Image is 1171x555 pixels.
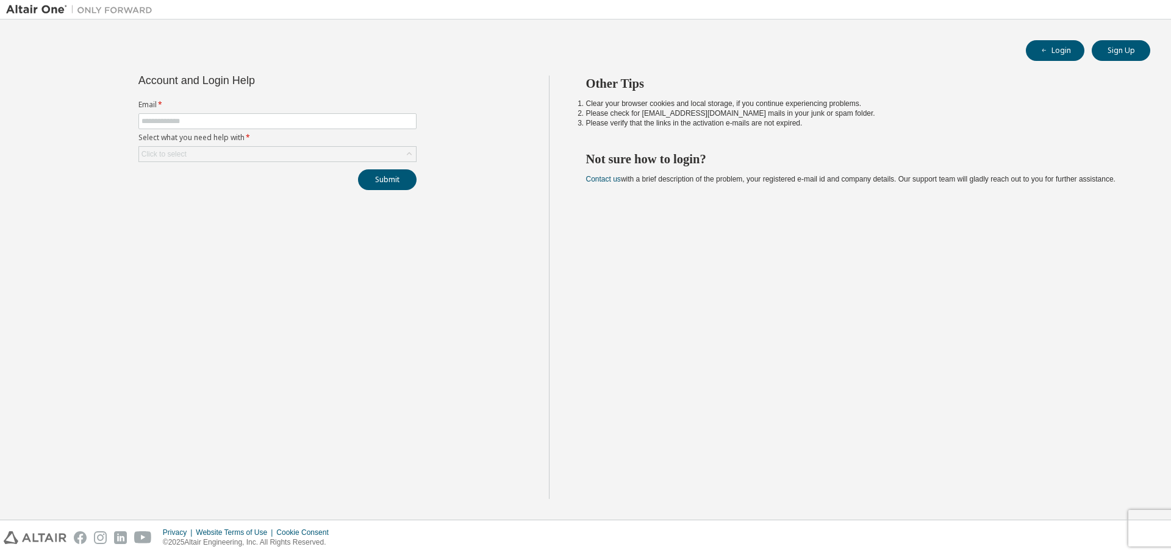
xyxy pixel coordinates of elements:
div: Click to select [139,147,416,161]
li: Clear your browser cookies and local storage, if you continue experiencing problems. [586,99,1129,108]
li: Please verify that the links in the activation e-mails are not expired. [586,118,1129,128]
button: Login [1026,40,1084,61]
span: with a brief description of the problem, your registered e-mail id and company details. Our suppo... [586,175,1115,183]
img: youtube.svg [134,531,152,544]
img: facebook.svg [74,531,87,544]
h2: Other Tips [586,76,1129,91]
div: Privacy [163,528,196,537]
img: Altair One [6,4,159,16]
label: Email [138,100,417,110]
button: Submit [358,169,417,190]
a: Contact us [586,175,621,183]
div: Cookie Consent [276,528,335,537]
label: Select what you need help with [138,133,417,143]
img: instagram.svg [94,531,107,544]
button: Sign Up [1092,40,1150,61]
li: Please check for [EMAIL_ADDRESS][DOMAIN_NAME] mails in your junk or spam folder. [586,108,1129,118]
div: Website Terms of Use [196,528,276,537]
p: © 2025 Altair Engineering, Inc. All Rights Reserved. [163,537,336,548]
div: Click to select [141,149,187,159]
img: altair_logo.svg [4,531,66,544]
img: linkedin.svg [114,531,127,544]
h2: Not sure how to login? [586,151,1129,167]
div: Account and Login Help [138,76,361,85]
